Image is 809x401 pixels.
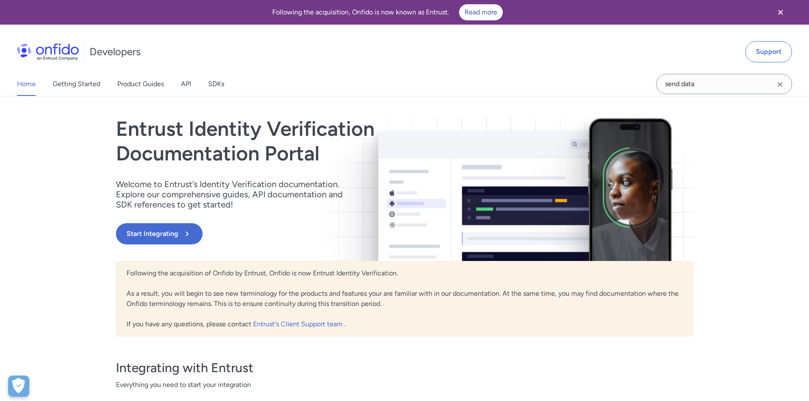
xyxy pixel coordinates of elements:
a: Home [17,72,36,96]
div: Following the acquisition, Onfido is now known as Entrust. [10,4,765,20]
a: Entrust's Client Support team [253,320,344,328]
a: API [181,72,191,96]
p: Welcome to Entrust’s Identity Verification documentation. Explore our comprehensive guides, API d... [116,179,354,210]
input: Onfido search input field [656,74,792,94]
button: Open Preferences [8,376,29,397]
a: Start Integrating [116,223,520,244]
a: Getting Started [53,72,100,96]
svg: Close banner [775,7,786,17]
a: Read more [459,4,503,20]
img: Onfido Logo [17,43,79,60]
a: Support [745,41,792,62]
h1: Developers [90,45,141,59]
button: Start Integrating [116,223,203,244]
div: Cookie Preferences [8,376,29,397]
a: SDKs [208,72,224,96]
span: Everything you need to start your integration [116,380,693,390]
h3: Integrating with Entrust [116,359,693,376]
button: Close banner [765,2,796,23]
div: Following the acquisition of Onfido by Entrust, Onfido is now Entrust Identity Verification. As a... [116,261,693,337]
a: Product Guides [117,72,164,96]
h1: Entrust Identity Verification Documentation Portal [116,117,520,165]
svg: Clear search field button [775,79,785,90]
